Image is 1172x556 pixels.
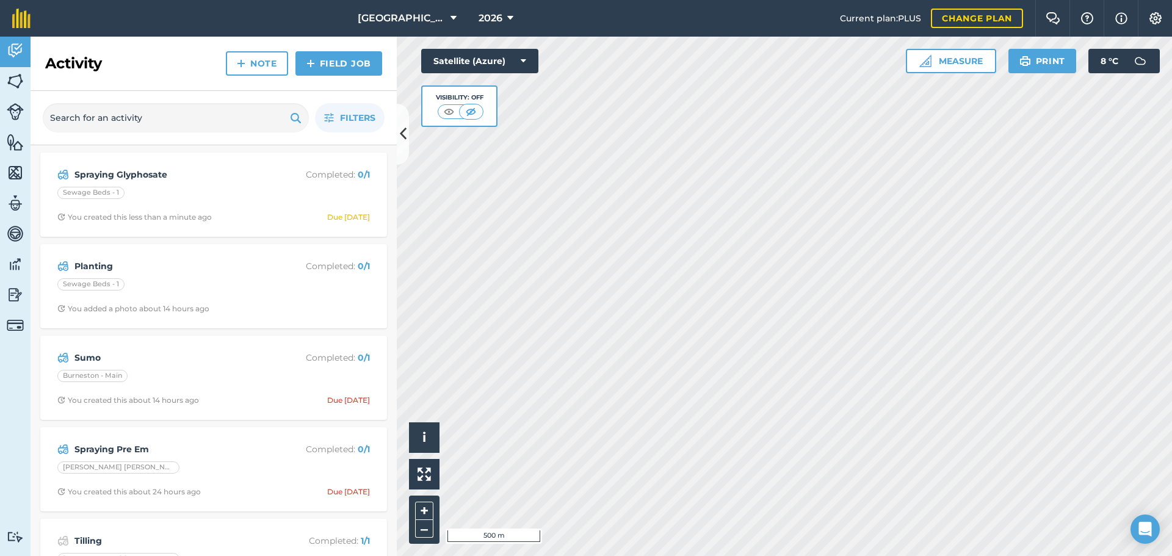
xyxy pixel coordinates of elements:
div: Due [DATE] [327,212,370,222]
img: svg+xml;base64,PD94bWwgdmVyc2lvbj0iMS4wIiBlbmNvZGluZz0idXRmLTgiPz4KPCEtLSBHZW5lcmF0b3I6IEFkb2JlIE... [7,225,24,243]
img: svg+xml;base64,PD94bWwgdmVyc2lvbj0iMS4wIiBlbmNvZGluZz0idXRmLTgiPz4KPCEtLSBHZW5lcmF0b3I6IEFkb2JlIE... [7,531,24,543]
img: A cog icon [1148,12,1163,24]
div: Open Intercom Messenger [1130,514,1160,544]
img: svg+xml;base64,PD94bWwgdmVyc2lvbj0iMS4wIiBlbmNvZGluZz0idXRmLTgiPz4KPCEtLSBHZW5lcmF0b3I6IEFkb2JlIE... [7,42,24,60]
img: svg+xml;base64,PD94bWwgdmVyc2lvbj0iMS4wIiBlbmNvZGluZz0idXRmLTgiPz4KPCEtLSBHZW5lcmF0b3I6IEFkb2JlIE... [57,350,69,365]
img: svg+xml;base64,PD94bWwgdmVyc2lvbj0iMS4wIiBlbmNvZGluZz0idXRmLTgiPz4KPCEtLSBHZW5lcmF0b3I6IEFkb2JlIE... [57,442,69,457]
a: PlantingCompleted: 0/1Sewage Beds - 1Clock with arrow pointing clockwiseYou added a photo about 1... [48,251,380,321]
button: Satellite (Azure) [421,49,538,73]
div: You created this about 14 hours ago [57,395,199,405]
img: svg+xml;base64,PHN2ZyB4bWxucz0iaHR0cDovL3d3dy53My5vcmcvMjAwMC9zdmciIHdpZHRoPSI1NiIgaGVpZ2h0PSI2MC... [7,164,24,182]
a: Field Job [295,51,382,76]
button: – [415,520,433,538]
span: [GEOGRAPHIC_DATA] [358,11,446,26]
p: Completed : [273,351,370,364]
a: Spraying Pre EmCompleted: 0/1[PERSON_NAME] [PERSON_NAME] - HHill2Clock with arrow pointing clockw... [48,435,380,504]
strong: Tilling [74,534,268,547]
img: A question mark icon [1080,12,1094,24]
div: Sewage Beds - 1 [57,187,125,199]
strong: 0 / 1 [358,261,370,272]
button: Measure [906,49,996,73]
div: [PERSON_NAME] [PERSON_NAME] - HHill2 [57,461,179,474]
img: Clock with arrow pointing clockwise [57,488,65,496]
a: Change plan [931,9,1023,28]
a: SumoCompleted: 0/1Burneston - MainClock with arrow pointing clockwiseYou created this about 14 ho... [48,343,380,413]
strong: 0 / 1 [358,352,370,363]
img: fieldmargin Logo [12,9,31,28]
img: svg+xml;base64,PHN2ZyB4bWxucz0iaHR0cDovL3d3dy53My5vcmcvMjAwMC9zdmciIHdpZHRoPSIxOSIgaGVpZ2h0PSIyNC... [290,110,302,125]
img: svg+xml;base64,PHN2ZyB4bWxucz0iaHR0cDovL3d3dy53My5vcmcvMjAwMC9zdmciIHdpZHRoPSIxNCIgaGVpZ2h0PSIyNC... [237,56,245,71]
img: svg+xml;base64,PD94bWwgdmVyc2lvbj0iMS4wIiBlbmNvZGluZz0idXRmLTgiPz4KPCEtLSBHZW5lcmF0b3I6IEFkb2JlIE... [57,167,69,182]
span: Current plan : PLUS [840,12,921,25]
img: svg+xml;base64,PHN2ZyB4bWxucz0iaHR0cDovL3d3dy53My5vcmcvMjAwMC9zdmciIHdpZHRoPSI1NiIgaGVpZ2h0PSI2MC... [7,72,24,90]
strong: 0 / 1 [358,169,370,180]
div: You added a photo about 14 hours ago [57,304,209,314]
img: Clock with arrow pointing clockwise [57,396,65,404]
button: + [415,502,433,520]
span: i [422,430,426,445]
img: svg+xml;base64,PD94bWwgdmVyc2lvbj0iMS4wIiBlbmNvZGluZz0idXRmLTgiPz4KPCEtLSBHZW5lcmF0b3I6IEFkb2JlIE... [7,194,24,212]
img: svg+xml;base64,PHN2ZyB4bWxucz0iaHR0cDovL3d3dy53My5vcmcvMjAwMC9zdmciIHdpZHRoPSIxNCIgaGVpZ2h0PSIyNC... [306,56,315,71]
button: i [409,422,440,453]
img: svg+xml;base64,PD94bWwgdmVyc2lvbj0iMS4wIiBlbmNvZGluZz0idXRmLTgiPz4KPCEtLSBHZW5lcmF0b3I6IEFkb2JlIE... [7,255,24,273]
img: Two speech bubbles overlapping with the left bubble in the forefront [1046,12,1060,24]
p: Completed : [273,534,370,547]
a: Spraying GlyphosateCompleted: 0/1Sewage Beds - 1Clock with arrow pointing clockwiseYou created th... [48,160,380,229]
strong: 1 / 1 [361,535,370,546]
strong: Planting [74,259,268,273]
div: You created this less than a minute ago [57,212,212,222]
strong: Sumo [74,351,268,364]
img: svg+xml;base64,PHN2ZyB4bWxucz0iaHR0cDovL3d3dy53My5vcmcvMjAwMC9zdmciIHdpZHRoPSI1NiIgaGVpZ2h0PSI2MC... [7,133,24,151]
span: 8 ° C [1101,49,1118,73]
img: svg+xml;base64,PHN2ZyB4bWxucz0iaHR0cDovL3d3dy53My5vcmcvMjAwMC9zdmciIHdpZHRoPSI1MCIgaGVpZ2h0PSI0MC... [441,106,457,118]
img: svg+xml;base64,PD94bWwgdmVyc2lvbj0iMS4wIiBlbmNvZGluZz0idXRmLTgiPz4KPCEtLSBHZW5lcmF0b3I6IEFkb2JlIE... [7,103,24,120]
div: You created this about 24 hours ago [57,487,201,497]
img: Clock with arrow pointing clockwise [57,213,65,221]
img: svg+xml;base64,PD94bWwgdmVyc2lvbj0iMS4wIiBlbmNvZGluZz0idXRmLTgiPz4KPCEtLSBHZW5lcmF0b3I6IEFkb2JlIE... [57,533,69,548]
img: svg+xml;base64,PD94bWwgdmVyc2lvbj0iMS4wIiBlbmNvZGluZz0idXRmLTgiPz4KPCEtLSBHZW5lcmF0b3I6IEFkb2JlIE... [7,317,24,334]
input: Search for an activity [43,103,309,132]
a: Note [226,51,288,76]
strong: 0 / 1 [358,444,370,455]
strong: Spraying Pre Em [74,442,268,456]
button: 8 °C [1088,49,1160,73]
img: Ruler icon [919,55,931,67]
span: 2026 [479,11,502,26]
img: svg+xml;base64,PD94bWwgdmVyc2lvbj0iMS4wIiBlbmNvZGluZz0idXRmLTgiPz4KPCEtLSBHZW5lcmF0b3I6IEFkb2JlIE... [7,286,24,304]
img: svg+xml;base64,PHN2ZyB4bWxucz0iaHR0cDovL3d3dy53My5vcmcvMjAwMC9zdmciIHdpZHRoPSI1MCIgaGVpZ2h0PSI0MC... [463,106,479,118]
h2: Activity [45,54,102,73]
div: Sewage Beds - 1 [57,278,125,291]
div: Due [DATE] [327,487,370,497]
strong: Spraying Glyphosate [74,168,268,181]
div: Visibility: Off [436,93,483,103]
img: svg+xml;base64,PD94bWwgdmVyc2lvbj0iMS4wIiBlbmNvZGluZz0idXRmLTgiPz4KPCEtLSBHZW5lcmF0b3I6IEFkb2JlIE... [57,259,69,273]
img: svg+xml;base64,PHN2ZyB4bWxucz0iaHR0cDovL3d3dy53My5vcmcvMjAwMC9zdmciIHdpZHRoPSIxNyIgaGVpZ2h0PSIxNy... [1115,11,1127,26]
p: Completed : [273,442,370,456]
img: svg+xml;base64,PD94bWwgdmVyc2lvbj0iMS4wIiBlbmNvZGluZz0idXRmLTgiPz4KPCEtLSBHZW5lcmF0b3I6IEFkb2JlIE... [1128,49,1152,73]
p: Completed : [273,259,370,273]
img: Clock with arrow pointing clockwise [57,305,65,312]
p: Completed : [273,168,370,181]
div: Burneston - Main [57,370,128,382]
button: Print [1008,49,1077,73]
img: Four arrows, one pointing top left, one top right, one bottom right and the last bottom left [418,468,431,481]
img: svg+xml;base64,PHN2ZyB4bWxucz0iaHR0cDovL3d3dy53My5vcmcvMjAwMC9zdmciIHdpZHRoPSIxOSIgaGVpZ2h0PSIyNC... [1019,54,1031,68]
button: Filters [315,103,385,132]
div: Due [DATE] [327,395,370,405]
span: Filters [340,111,375,125]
